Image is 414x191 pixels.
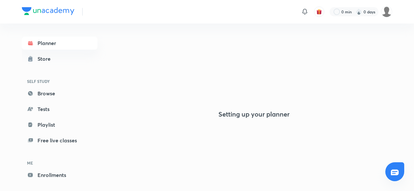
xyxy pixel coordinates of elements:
a: Company Logo [22,7,74,17]
h6: SELF STUDY [22,76,97,87]
a: Playlist [22,118,97,131]
div: Store [37,55,54,63]
img: avatar [316,9,322,15]
a: Tests [22,103,97,116]
a: Planner [22,37,97,50]
a: Store [22,52,97,65]
a: Enrollments [22,168,97,182]
h4: Setting up your planner [218,110,289,118]
img: streak [356,8,362,15]
img: Vikas Mishra [381,6,392,17]
button: avatar [314,7,324,17]
a: Free live classes [22,134,97,147]
h6: ME [22,157,97,168]
img: Company Logo [22,7,74,15]
a: Browse [22,87,97,100]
